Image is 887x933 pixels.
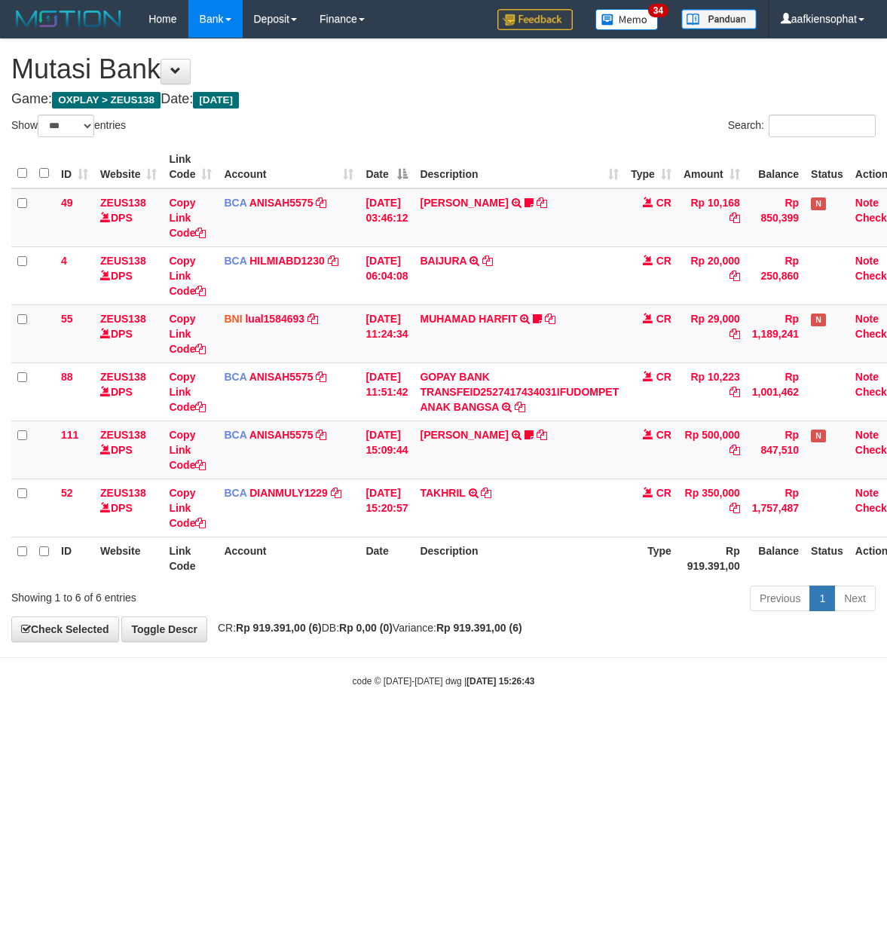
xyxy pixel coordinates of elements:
th: Website: activate to sort column ascending [94,145,163,188]
a: Previous [750,586,810,611]
th: Link Code: activate to sort column ascending [163,145,218,188]
span: 52 [61,487,73,499]
span: CR [656,429,671,441]
th: Description [414,537,625,580]
th: Description: activate to sort column ascending [414,145,625,188]
a: Copy Rp 500,000 to clipboard [729,444,740,456]
td: Rp 29,000 [677,304,746,362]
img: MOTION_logo.png [11,8,126,30]
a: Check [855,502,887,514]
th: Amount: activate to sort column ascending [677,145,746,188]
span: CR: DB: Variance: [210,622,522,634]
a: Check [855,270,887,282]
label: Search: [728,115,876,137]
img: Button%20Memo.svg [595,9,659,30]
a: ZEUS138 [100,487,146,499]
strong: [DATE] 15:26:43 [466,676,534,687]
th: Link Code [163,537,218,580]
td: Rp 847,510 [746,421,805,479]
td: DPS [94,188,163,247]
td: Rp 20,000 [677,246,746,304]
a: Check [855,328,887,340]
a: Copy TAKHRIL to clipboard [481,487,491,499]
a: lual1584693 [245,313,304,325]
a: ZEUS138 [100,371,146,383]
a: Copy Link Code [169,429,206,471]
td: Rp 1,189,241 [746,304,805,362]
td: Rp 850,399 [746,188,805,247]
a: Copy Rp 20,000 to clipboard [729,270,740,282]
a: DIANMULY1229 [249,487,328,499]
a: [PERSON_NAME] [420,429,508,441]
a: ZEUS138 [100,429,146,441]
a: GOPAY BANK TRANSFEID2527417434031IFUDOMPET ANAK BANGSA [420,371,619,413]
a: Copy Link Code [169,371,206,413]
div: Showing 1 to 6 of 6 entries [11,584,358,605]
span: CR [656,313,671,325]
a: Note [855,255,879,267]
span: Has Note [811,197,826,210]
th: Rp 919.391,00 [677,537,746,580]
a: ZEUS138 [100,313,146,325]
a: Copy Rp 10,168 to clipboard [729,212,740,224]
td: DPS [94,479,163,537]
a: Check [855,386,887,398]
span: CR [656,487,671,499]
th: Date: activate to sort column descending [359,145,414,188]
th: Website [94,537,163,580]
a: Note [855,371,879,383]
span: OXPLAY > ZEUS138 [52,92,161,109]
td: [DATE] 06:04:08 [359,246,414,304]
label: Show entries [11,115,126,137]
span: BCA [224,371,246,383]
a: [PERSON_NAME] [420,197,508,209]
h1: Mutasi Bank [11,54,876,84]
td: [DATE] 11:51:42 [359,362,414,421]
td: DPS [94,304,163,362]
span: Has Note [811,430,826,442]
a: Copy KAREN ADELIN MARTH to clipboard [537,429,547,441]
a: ANISAH5575 [249,429,314,441]
a: Note [855,429,879,441]
span: 34 [648,4,668,17]
span: 49 [61,197,73,209]
a: MUHAMAD HARFIT [420,313,517,325]
td: [DATE] 11:24:34 [359,304,414,362]
a: ANISAH5575 [249,197,314,209]
a: Copy ANISAH5575 to clipboard [316,429,326,441]
th: ID: activate to sort column ascending [55,145,94,188]
a: Copy ANISAH5575 to clipboard [316,371,326,383]
img: panduan.png [681,9,757,29]
a: Copy DIANMULY1229 to clipboard [331,487,341,499]
td: Rp 250,860 [746,246,805,304]
a: Copy MUHAMAD HARFIT to clipboard [545,313,555,325]
a: Check Selected [11,616,119,642]
span: BCA [224,487,246,499]
small: code © [DATE]-[DATE] dwg | [353,676,535,687]
a: ZEUS138 [100,255,146,267]
th: Balance [746,145,805,188]
a: Copy lual1584693 to clipboard [307,313,318,325]
a: Copy HILMIABD1230 to clipboard [328,255,338,267]
span: CR [656,255,671,267]
td: DPS [94,362,163,421]
a: Copy Link Code [169,255,206,297]
td: Rp 500,000 [677,421,746,479]
a: Note [855,197,879,209]
a: Check [855,212,887,224]
strong: Rp 0,00 (0) [339,622,393,634]
a: Copy Link Code [169,313,206,355]
a: Copy Rp 350,000 to clipboard [729,502,740,514]
td: Rp 1,757,487 [746,479,805,537]
span: CR [656,371,671,383]
a: Toggle Descr [121,616,207,642]
strong: Rp 919.391,00 (6) [236,622,322,634]
td: Rp 10,168 [677,188,746,247]
input: Search: [769,115,876,137]
a: Note [855,487,879,499]
a: ANISAH5575 [249,371,314,383]
td: [DATE] 03:46:12 [359,188,414,247]
a: Copy Link Code [169,197,206,239]
a: HILMIABD1230 [249,255,325,267]
th: Date [359,537,414,580]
